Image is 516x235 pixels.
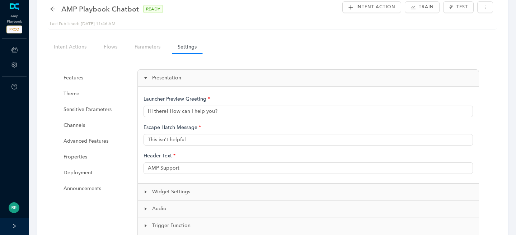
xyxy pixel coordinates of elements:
[456,4,468,10] span: Test
[443,1,473,13] button: thunderboltTest
[143,5,163,13] span: READY
[48,40,92,54] a: Intent Actions
[348,5,353,10] span: plus
[419,4,434,10] span: Train
[144,92,210,106] h5: Launcher Preview Greeting
[6,26,22,33] span: PROD
[411,5,416,10] span: stock
[152,222,473,230] span: Trigger Function
[64,71,118,85] span: Features
[64,166,118,180] span: Deployment
[144,121,201,134] h5: Escape Hatch Message
[152,74,473,82] span: Presentation
[144,207,148,211] span: caret-right
[152,205,473,213] span: Audio
[144,76,148,80] span: caret-right
[342,1,401,13] button: plusIntent Action
[449,5,453,9] span: thunderbolt
[50,6,56,12] div: back
[64,150,118,164] span: Properties
[144,224,148,228] span: caret-right
[50,6,56,12] span: arrow-left
[172,40,202,54] a: Settings
[356,4,395,10] span: Intent Action
[9,202,19,213] img: e06d020743ca8fae47ce1c5c9bfd0230
[98,40,123,54] a: Flows
[64,87,118,101] span: Theme
[405,1,440,13] button: stock Train
[152,188,473,196] span: Widget Settings
[61,3,139,15] span: AMP Playbook Chatbot
[129,40,166,54] a: Parameters
[144,190,148,194] span: caret-right
[64,181,118,196] span: Announcements
[483,5,487,9] span: more
[50,20,495,27] div: Last Published: [DATE] 11:46 AM
[11,62,17,68] span: setting
[64,118,118,133] span: Channels
[11,84,17,89] span: question-circle
[64,134,118,148] span: Advanced Features
[64,102,118,117] span: Sensitive Parameters
[144,149,175,162] h5: Header Text
[477,1,493,13] button: more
